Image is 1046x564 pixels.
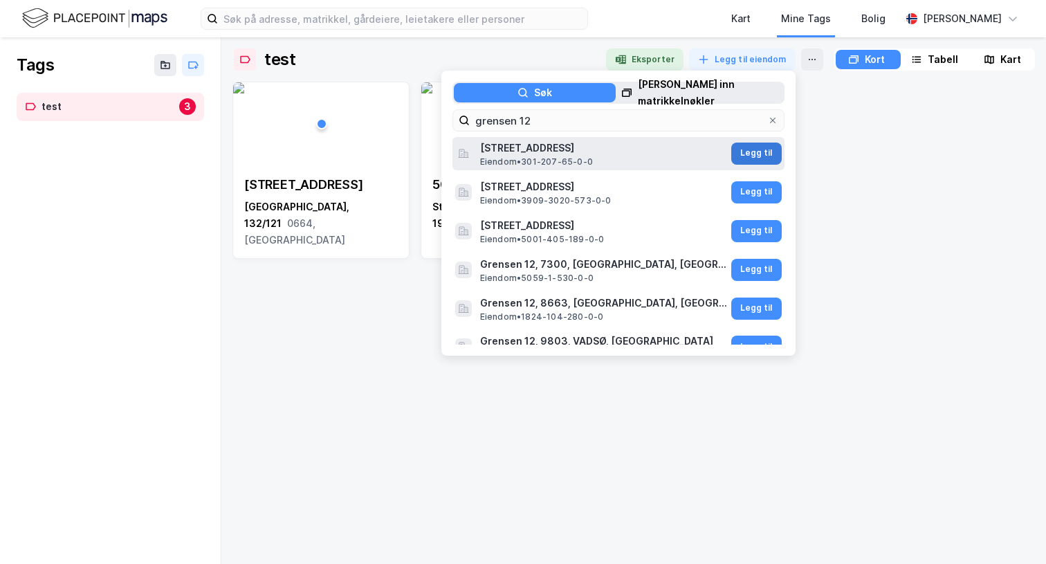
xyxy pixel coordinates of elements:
span: Eiendom • 1824-104-280-0-0 [480,311,604,322]
button: Legg til [731,336,782,358]
span: Eiendom • 3909-3020-573-0-0 [480,195,612,206]
div: test [42,98,174,116]
div: Mine Tags [781,10,831,27]
button: Eksporter [606,48,683,71]
div: [PERSON_NAME] inn matrikkelnøkler [638,76,783,109]
div: Kort [865,51,885,68]
span: Grensen 12, 8663, [GEOGRAPHIC_DATA], [GEOGRAPHIC_DATA] [480,295,728,311]
input: Søk på adresse, matrikkel, gårdeiere, leietakere eller personer [218,8,587,29]
div: [GEOGRAPHIC_DATA], 132/121 [244,199,398,248]
button: Legg til [731,259,782,281]
div: 5006-194-32-0-0 [432,176,586,193]
button: Legg til [731,181,782,203]
img: logo.f888ab2527a4732fd821a326f86c7f29.svg [22,6,167,30]
div: Kart [731,10,751,27]
button: Legg til [731,298,782,320]
button: Legg til [731,143,782,165]
div: Steinkjer, 194/32 [432,199,586,232]
button: Legg til eiendom [689,48,796,71]
span: Eiendom • 5001-405-189-0-0 [480,234,605,245]
div: test [264,48,295,71]
span: Eiendom • 5059-1-530-0-0 [480,273,594,284]
span: Grensen 12, 7300, [GEOGRAPHIC_DATA], [GEOGRAPHIC_DATA] [480,256,728,273]
iframe: Chat Widget [977,498,1046,564]
span: 0664, [GEOGRAPHIC_DATA] [244,217,345,246]
span: [STREET_ADDRESS] [480,179,728,195]
span: Grensen 12, 9803, VADSØ, [GEOGRAPHIC_DATA] [480,333,728,349]
div: Tabell [928,51,958,68]
div: Kart [1000,51,1021,68]
a: test3 [17,93,204,121]
span: Eiendom • 301-207-65-0-0 [480,156,593,167]
div: 3 [179,98,196,115]
button: Legg til [731,220,782,242]
div: Bolig [861,10,886,27]
div: [STREET_ADDRESS] [244,176,398,193]
div: Søk [534,84,552,101]
span: [STREET_ADDRESS] [480,217,728,234]
img: 256x120 [421,82,432,93]
span: [STREET_ADDRESS] [480,140,728,156]
div: [PERSON_NAME] [923,10,1002,27]
input: Søk etter en eiendom [470,110,767,131]
img: 256x120 [233,82,244,93]
div: Tags [17,54,54,76]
